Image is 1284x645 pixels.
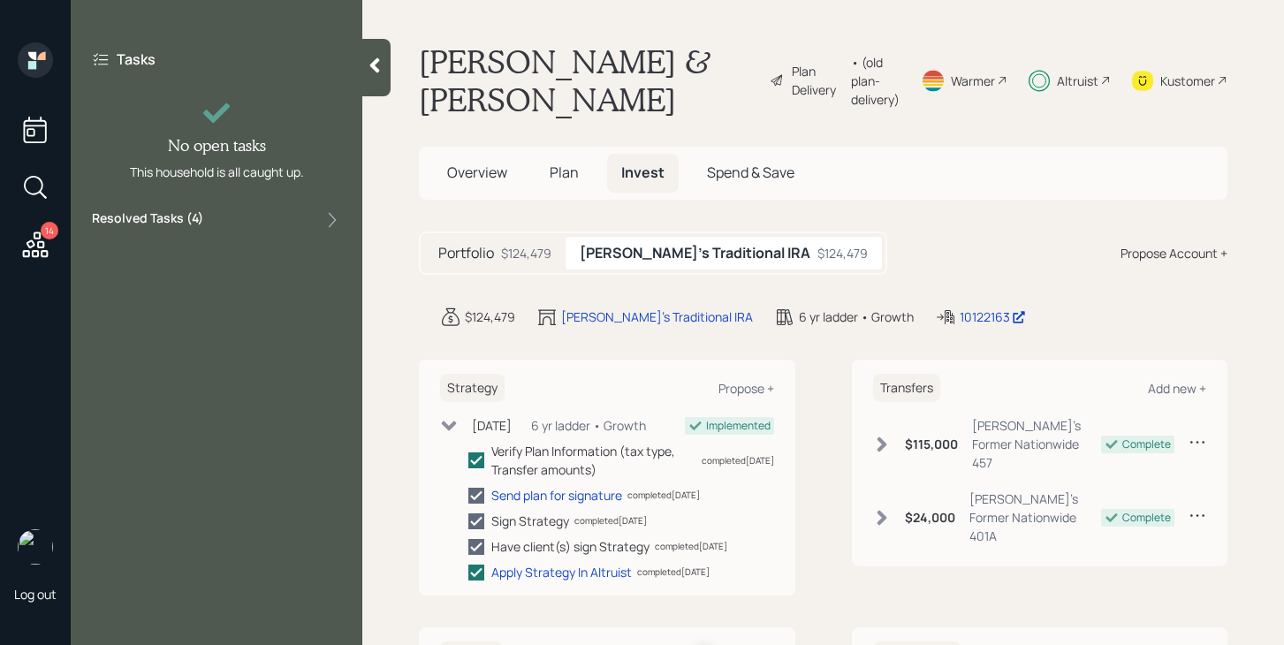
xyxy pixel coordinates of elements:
[627,489,700,502] div: completed [DATE]
[491,563,632,581] div: Apply Strategy In Altruist
[117,49,156,69] label: Tasks
[41,222,58,239] div: 14
[1122,436,1171,452] div: Complete
[905,437,958,452] h6: $115,000
[574,514,647,527] div: completed [DATE]
[18,529,53,565] img: michael-russo-headshot.png
[637,565,710,579] div: completed [DATE]
[14,586,57,603] div: Log out
[718,380,774,397] div: Propose +
[501,244,551,262] div: $124,479
[447,163,507,182] span: Overview
[707,163,794,182] span: Spend & Save
[792,62,842,99] div: Plan Delivery
[799,307,914,326] div: 6 yr ladder • Growth
[1057,72,1098,90] div: Altruist
[472,416,512,435] div: [DATE]
[1122,510,1171,526] div: Complete
[702,454,774,467] div: completed [DATE]
[491,512,569,530] div: Sign Strategy
[621,163,665,182] span: Invest
[130,163,304,181] div: This household is all caught up.
[905,511,955,526] h6: $24,000
[960,307,1026,326] div: 10122163
[491,486,622,505] div: Send plan for signature
[419,42,756,118] h1: [PERSON_NAME] & [PERSON_NAME]
[655,540,727,553] div: completed [DATE]
[1121,244,1227,262] div: Propose Account +
[851,53,900,109] div: • (old plan-delivery)
[438,245,494,262] h5: Portfolio
[1148,380,1206,397] div: Add new +
[440,374,505,403] h6: Strategy
[550,163,579,182] span: Plan
[817,244,868,262] div: $124,479
[969,489,1102,545] div: [PERSON_NAME]'s Former Nationwide 401A
[531,416,646,435] div: 6 yr ladder • Growth
[706,418,771,434] div: Implemented
[972,416,1102,472] div: [PERSON_NAME]'s Former Nationwide 457
[92,209,203,231] label: Resolved Tasks ( 4 )
[580,245,810,262] h5: [PERSON_NAME]'s Traditional IRA
[465,307,515,326] div: $124,479
[951,72,995,90] div: Warmer
[491,537,650,556] div: Have client(s) sign Strategy
[873,374,940,403] h6: Transfers
[561,307,753,326] div: [PERSON_NAME]'s Traditional IRA
[168,136,266,156] h4: No open tasks
[1160,72,1215,90] div: Kustomer
[491,442,696,479] div: Verify Plan Information (tax type, Transfer amounts)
